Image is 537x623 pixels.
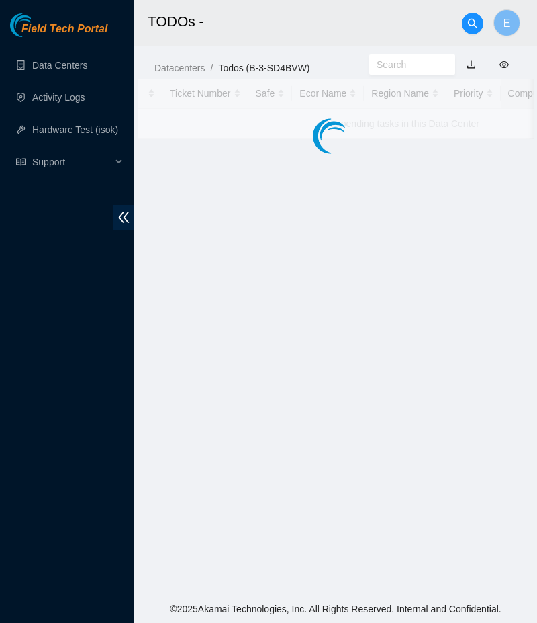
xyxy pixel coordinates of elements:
[210,63,213,73] span: /
[218,63,309,73] a: Todos (B-3-SD4BVW)
[462,13,483,34] button: search
[16,157,26,167] span: read
[503,15,511,32] span: E
[499,60,509,69] span: eye
[10,13,68,37] img: Akamai Technologies
[113,205,134,230] span: double-left
[377,57,437,72] input: Search
[456,54,486,75] button: download
[493,9,520,36] button: E
[32,124,118,135] a: Hardware Test (isok)
[32,149,111,175] span: Support
[32,60,87,71] a: Data Centers
[134,595,537,623] footer: © 2025 Akamai Technologies, Inc. All Rights Reserved. Internal and Confidential.
[154,63,205,73] a: Datacenters
[32,92,85,103] a: Activity Logs
[21,23,107,36] span: Field Tech Portal
[10,24,107,42] a: Akamai TechnologiesField Tech Portal
[462,18,483,29] span: search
